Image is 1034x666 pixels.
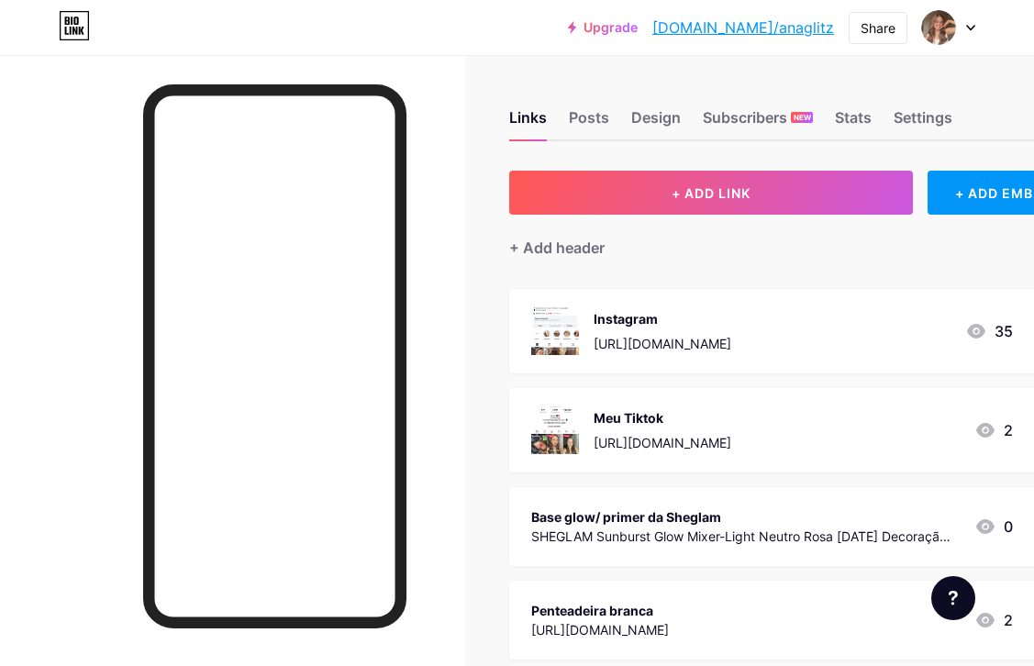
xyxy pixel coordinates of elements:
div: 35 [965,320,1013,342]
div: Links [509,106,547,139]
img: Meu Tiktok [531,406,579,454]
div: Instagram [594,309,731,328]
div: [URL][DOMAIN_NAME] [594,433,731,452]
div: 2 [974,609,1013,631]
span: NEW [794,112,811,123]
div: Posts [569,106,609,139]
div: Share [861,18,895,38]
div: + Add header [509,237,605,259]
div: 2 [974,419,1013,441]
div: Stats [835,106,872,139]
div: Settings [894,106,952,139]
div: [URL][DOMAIN_NAME] [531,620,669,639]
div: SHEGLAM Sunburst Glow Mixer-Light Neutro Rosa [DATE] DecoraçãO Amor Inverno Maquiagem Festa Praia... [531,527,960,546]
span: + ADD LINK [672,185,750,201]
button: + ADD LINK [509,171,913,215]
img: Instagram [531,307,579,355]
div: [URL][DOMAIN_NAME] [594,334,731,353]
a: [DOMAIN_NAME]/anaglitz [652,17,834,39]
div: Subscribers [703,106,813,139]
img: anaglitz [921,10,956,45]
div: Design [631,106,681,139]
div: Meu Tiktok [594,408,731,427]
a: Upgrade [568,20,638,35]
div: Penteadeira branca [531,601,669,620]
div: 0 [974,516,1013,538]
div: Base glow/ primer da Sheglam [531,507,960,527]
